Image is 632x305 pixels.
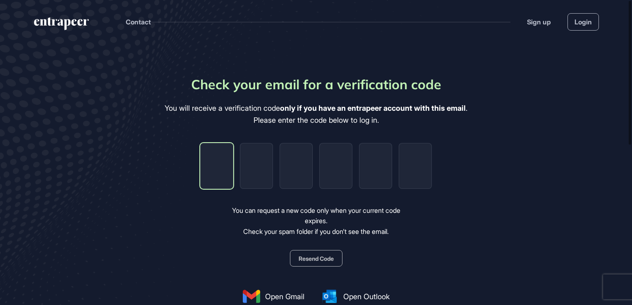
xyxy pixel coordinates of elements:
[527,17,551,27] a: Sign up
[191,74,441,94] div: Check your email for a verification code
[265,291,304,302] span: Open Gmail
[280,104,466,112] b: only if you have an entrapeer account with this email
[290,250,342,267] button: Resend Code
[567,13,599,31] a: Login
[243,290,304,303] a: Open Gmail
[126,17,151,27] button: Contact
[33,17,90,33] a: entrapeer-logo
[321,290,390,303] a: Open Outlook
[165,102,467,126] div: You will receive a verification code . Please enter the code below to log in.
[220,205,412,237] div: You can request a new code only when your current code expires. Check your spam folder if you don...
[343,291,390,302] span: Open Outlook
